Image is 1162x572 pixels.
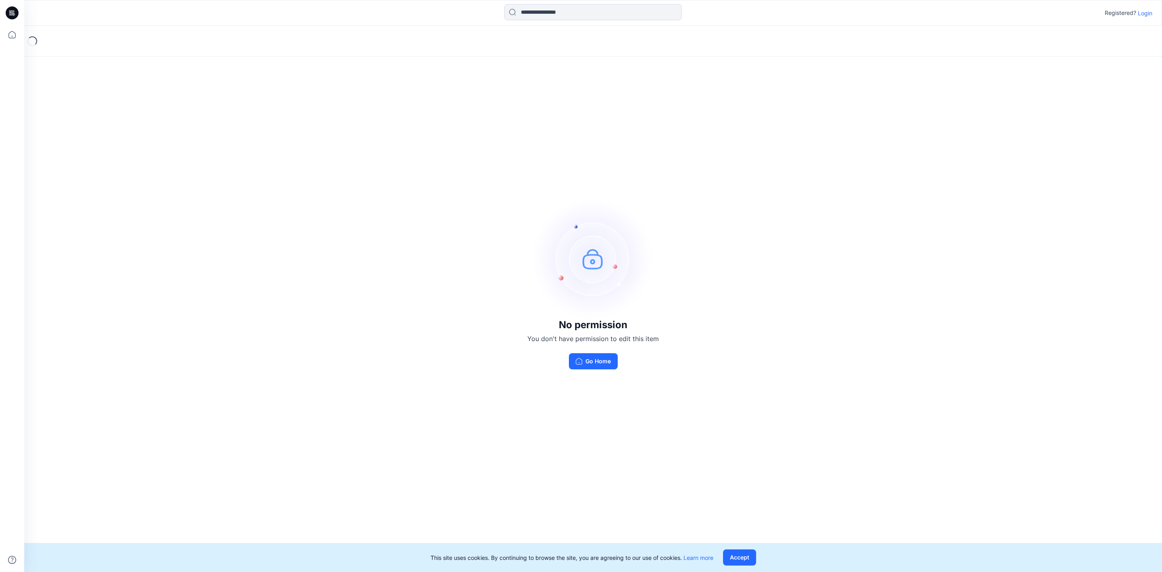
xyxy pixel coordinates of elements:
button: Go Home [569,353,618,369]
h3: No permission [527,319,659,331]
button: Accept [723,549,756,566]
p: You don't have permission to edit this item [527,334,659,344]
p: Registered? [1105,8,1136,18]
p: Login [1138,9,1152,17]
img: no-perm.svg [533,198,654,319]
a: Learn more [683,554,713,561]
p: This site uses cookies. By continuing to browse the site, you are agreeing to our use of cookies. [431,553,713,562]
